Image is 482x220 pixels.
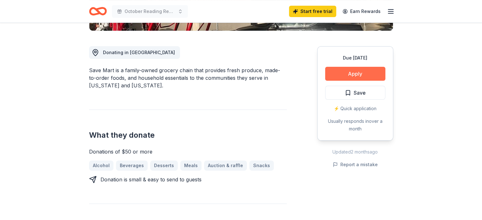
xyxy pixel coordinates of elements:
div: ⚡️ Quick application [325,105,385,112]
a: Auction & raffle [204,160,247,171]
span: Save [354,89,366,97]
a: Home [89,4,107,19]
button: Apply [325,67,385,81]
span: Donating in [GEOGRAPHIC_DATA] [103,50,175,55]
button: October Reading Rewards [112,5,188,18]
a: Start free trial [289,6,336,17]
div: Updated 2 months ago [317,148,393,156]
a: Earn Rewards [339,6,384,17]
button: Save [325,86,385,100]
a: Desserts [150,160,178,171]
div: Donations of $50 or more [89,148,287,155]
div: Due [DATE] [325,54,385,62]
h2: What they donate [89,130,287,140]
a: Alcohol [89,160,113,171]
span: October Reading Rewards [125,8,175,15]
div: Save Mart is a family-owned grocery chain that provides fresh produce, made-to-order foods, and h... [89,66,287,89]
a: Meals [180,160,202,171]
div: Donation is small & easy to send to guests [100,176,202,183]
a: Snacks [249,160,274,171]
a: Beverages [116,160,148,171]
button: Report a mistake [333,161,378,168]
div: Usually responds in over a month [325,117,385,133]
